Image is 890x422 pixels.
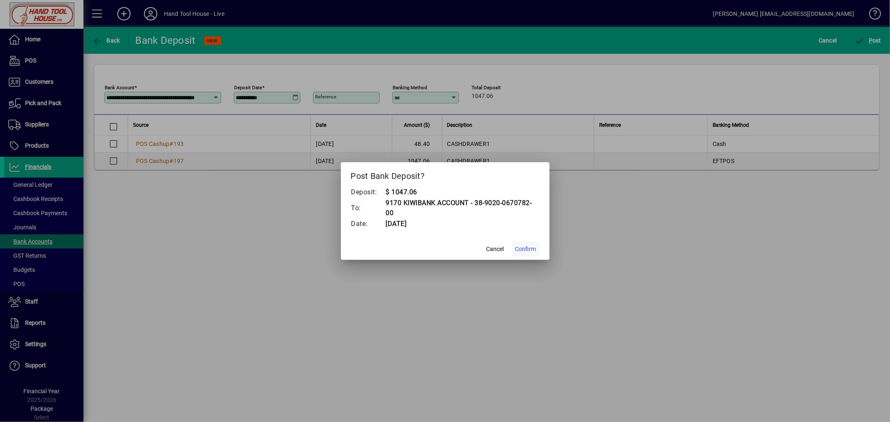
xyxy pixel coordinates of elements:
td: [DATE] [386,219,540,229]
span: Cancel [487,245,504,254]
td: $ 1047.06 [386,187,540,198]
td: Date: [351,219,386,229]
td: 9170 KIWIBANK ACCOUNT - 38-9020-0670782-00 [386,198,540,219]
button: Cancel [482,241,509,256]
h2: Post Bank Deposit? [341,162,550,186]
td: Deposit: [351,187,386,198]
button: Confirm [512,241,540,256]
td: To: [351,198,386,219]
span: Confirm [515,245,536,254]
